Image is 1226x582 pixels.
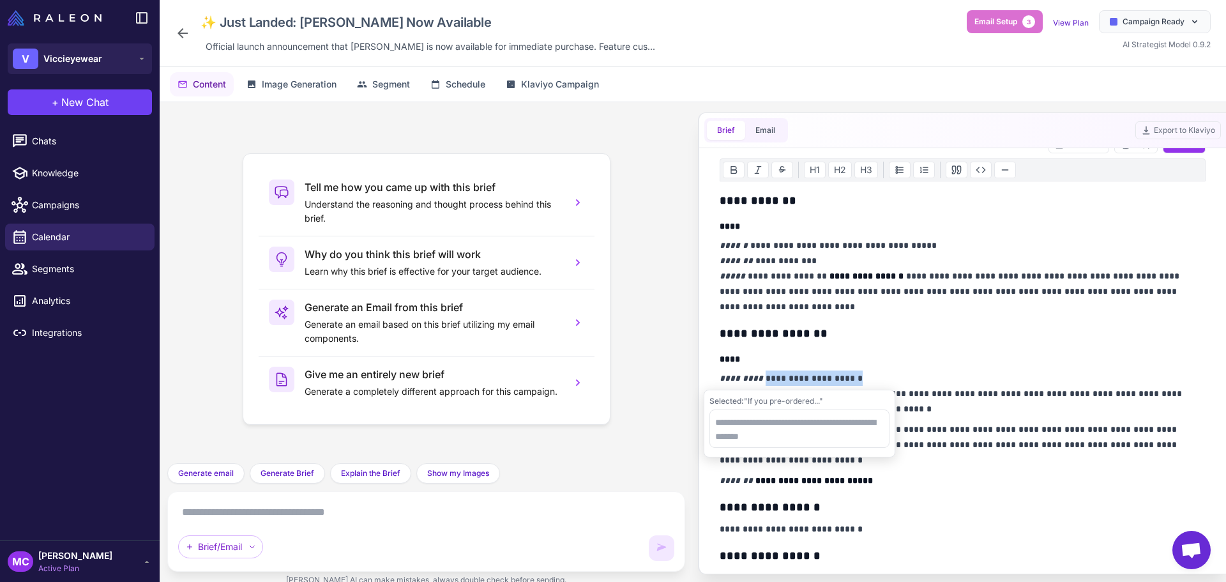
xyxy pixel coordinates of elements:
[1172,531,1211,569] a: Open chat
[427,468,489,479] span: Show my Images
[5,224,155,250] a: Calendar
[5,192,155,218] a: Campaigns
[521,77,599,91] span: Klaviyo Campaign
[828,162,852,178] button: H2
[446,77,485,91] span: Schedule
[305,367,561,382] h3: Give me an entirely new brief
[416,463,500,484] button: Show my Images
[239,72,344,96] button: Image Generation
[8,89,152,115] button: +New Chat
[8,43,152,74] button: VViccieyewear
[5,287,155,314] a: Analytics
[201,37,660,56] div: Click to edit description
[5,319,155,346] a: Integrations
[1135,121,1221,139] button: Export to Klaviyo
[1123,40,1211,49] span: AI Strategist Model 0.9.2
[707,121,745,140] button: Brief
[8,551,33,572] div: MC
[804,162,826,178] button: H1
[61,95,109,110] span: New Chat
[32,166,144,180] span: Knowledge
[423,72,493,96] button: Schedule
[709,395,889,407] div: "If you pre-ordered..."
[305,197,561,226] p: Understand the reasoning and thought process behind this brief.
[349,72,418,96] button: Segment
[261,468,314,479] span: Generate Brief
[32,134,144,148] span: Chats
[32,230,144,244] span: Calendar
[32,262,144,276] span: Segments
[372,77,410,91] span: Segment
[330,463,411,484] button: Explain the Brief
[709,396,744,406] span: Selected:
[305,300,561,315] h3: Generate an Email from this brief
[305,385,561,399] p: Generate a completely different approach for this campaign.
[1053,18,1089,27] a: View Plan
[32,198,144,212] span: Campaigns
[193,77,226,91] span: Content
[5,256,155,282] a: Segments
[170,72,234,96] button: Content
[305,247,561,262] h3: Why do you think this brief will work
[43,52,102,66] span: Viccieyewear
[305,264,561,279] p: Learn why this brief is effective for your target audience.
[967,10,1043,33] button: Email Setup3
[305,180,561,195] h3: Tell me how you came up with this brief
[52,95,59,110] span: +
[974,16,1017,27] span: Email Setup
[32,294,144,308] span: Analytics
[38,549,112,563] span: [PERSON_NAME]
[854,162,878,178] button: H3
[305,318,561,346] p: Generate an email based on this brief utilizing my email components.
[341,468,400,479] span: Explain the Brief
[5,128,155,155] a: Chats
[167,463,245,484] button: Generate email
[178,468,234,479] span: Generate email
[8,10,102,26] img: Raleon Logo
[13,49,38,69] div: V
[195,10,660,34] div: Click to edit campaign name
[32,326,144,340] span: Integrations
[498,72,607,96] button: Klaviyo Campaign
[262,77,337,91] span: Image Generation
[5,160,155,187] a: Knowledge
[206,40,655,54] span: Official launch announcement that [PERSON_NAME] is now available for immediate purchase. Feature ...
[1022,15,1035,28] span: 3
[1123,16,1184,27] span: Campaign Ready
[38,563,112,574] span: Active Plan
[250,463,325,484] button: Generate Brief
[178,535,263,558] div: Brief/Email
[745,121,785,140] button: Email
